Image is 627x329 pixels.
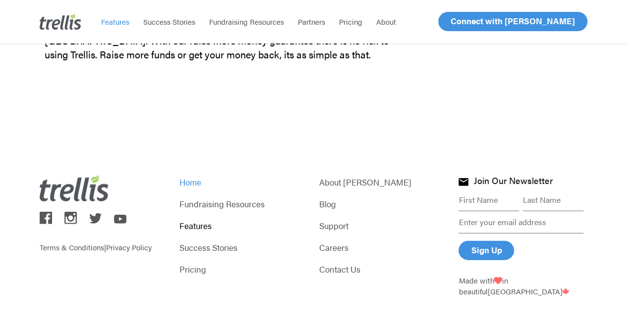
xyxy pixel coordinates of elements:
a: Partners [291,17,332,27]
span: Fundraising Resources [209,16,284,27]
input: Enter your email address [458,211,583,234]
a: Blog [319,197,448,211]
img: Love From Trellis [494,277,502,284]
a: Support [319,219,448,233]
img: Trellis - Canada [562,288,569,295]
a: Contact Us [319,262,448,276]
a: About [PERSON_NAME] [319,175,448,189]
span: Pricing [339,16,362,27]
img: trellis on facebook [40,212,52,224]
img: Trellis [40,14,81,30]
a: Fundraising Resources [179,197,308,211]
a: Terms & Conditions [40,242,104,252]
a: Careers [319,240,448,254]
img: Trellis Logo [40,175,109,201]
a: Home [179,175,308,189]
a: About [369,17,403,27]
a: Success Stories [136,17,202,27]
a: Pricing [332,17,369,27]
a: Fundraising Resources [202,17,291,27]
input: Last Name [523,189,583,211]
a: Success Stories [179,240,308,254]
a: Pricing [179,262,308,276]
span: Connect with [PERSON_NAME] [451,15,575,27]
input: Sign Up [458,241,514,260]
a: Privacy Policy [106,242,152,252]
input: First Name [458,189,519,211]
span: Features [101,16,129,27]
h4: Join Our Newsletter [473,176,552,188]
p: Made with in beautiful [458,275,587,297]
span: [GEOGRAPHIC_DATA] [487,286,569,296]
a: Connect with [PERSON_NAME] [438,12,587,31]
span: Partners [298,16,325,27]
span: Success Stories [143,16,195,27]
a: Features [94,17,136,27]
a: Features [179,219,308,233]
span: About [376,16,396,27]
img: trellis on youtube [114,215,126,224]
img: Join Trellis Newsletter [458,178,468,186]
p: | [40,227,169,253]
img: trellis on twitter [89,213,102,223]
img: trellis on instagram [64,212,77,224]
